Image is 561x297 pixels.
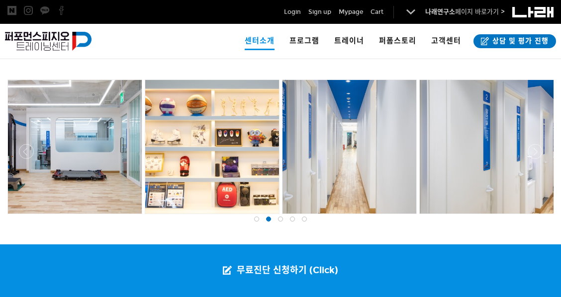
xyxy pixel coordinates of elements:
span: 고객센터 [431,36,461,45]
strong: 나래연구소 [425,8,455,16]
a: 나래연구소페이지 바로가기 > [425,8,505,16]
a: 상담 및 평가 진행 [473,34,556,48]
strong: 서울지점 전경 [7,50,61,61]
a: 퍼폼스토리 [372,24,424,59]
a: 프로그램 [282,24,327,59]
a: Login [284,7,301,17]
a: Sign up [308,7,331,17]
span: 상담 및 평가 진행 [489,36,549,46]
a: 센터소개 [237,24,282,59]
a: Cart [371,7,383,17]
span: 트레이너 [334,36,364,45]
a: 트레이너 [327,24,372,59]
span: 프로그램 [289,36,319,45]
a: Mypage [339,7,363,17]
a: 고객센터 [424,24,468,59]
a: 무료진단 신청하기 (Click) [213,244,348,297]
span: 퍼폼스토리 [379,36,416,45]
span: 센터소개 [245,33,275,50]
